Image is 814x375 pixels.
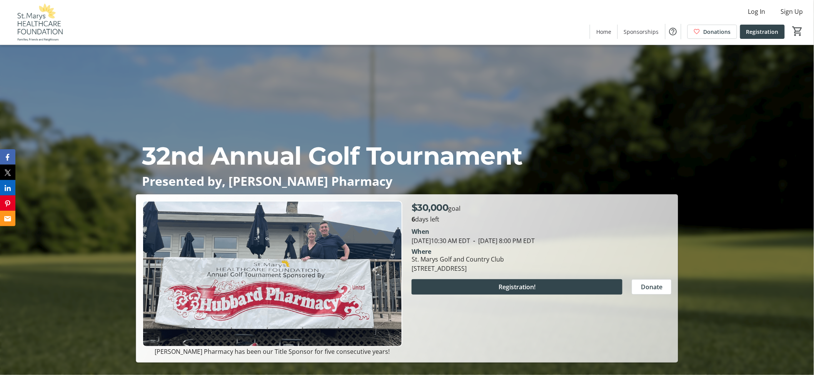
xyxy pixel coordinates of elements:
[470,237,535,245] span: [DATE] 8:00 PM EDT
[412,237,470,245] span: [DATE] 10:30 AM EDT
[499,282,535,292] span: Registration!
[412,255,504,264] div: St. Marys Golf and Country Club
[775,5,809,18] button: Sign Up
[142,174,672,188] p: Presented by, [PERSON_NAME] Pharmacy
[412,227,429,236] div: When
[740,25,785,39] a: Registration
[624,28,659,36] span: Sponsorships
[412,248,431,255] div: Where
[590,25,617,39] a: Home
[5,3,73,42] img: St. Marys Healthcare Foundation's Logo
[791,24,805,38] button: Cart
[704,28,731,36] span: Donations
[412,215,672,224] p: days left
[412,201,461,215] p: goal
[596,28,611,36] span: Home
[412,264,504,273] div: [STREET_ADDRESS]
[748,7,766,16] span: Log In
[142,201,402,347] img: Campaign CTA Media Photo
[746,28,779,36] span: Registration
[412,202,449,213] span: $30,000
[412,279,622,295] button: Registration!
[142,137,672,174] p: 32nd Annual Golf Tournament
[781,7,803,16] span: Sign Up
[470,237,478,245] span: -
[687,25,737,39] a: Donations
[641,282,662,292] span: Donate
[632,279,672,295] button: Donate
[666,24,681,39] button: Help
[412,215,415,223] span: 6
[142,347,402,356] p: [PERSON_NAME] Pharmacy has been our Title Sponsor for five consecutive years!
[618,25,665,39] a: Sponsorships
[742,5,772,18] button: Log In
